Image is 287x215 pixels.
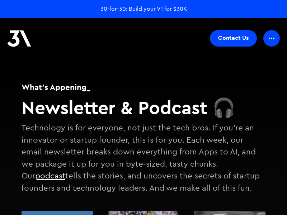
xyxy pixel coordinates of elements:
[22,124,260,192] p: Technology is for everyone, not just the tech bros. If you're an innovator or startup founder, th...
[210,30,257,47] a: Contact Us
[100,5,187,13] a: 30-for-30: Build your V1 for $30K
[218,34,249,42] div: Contact Us
[22,81,265,93] h1: What's Appening_
[22,96,265,118] h2: Newsletter & Podcast 🎧
[35,172,65,180] a: podcast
